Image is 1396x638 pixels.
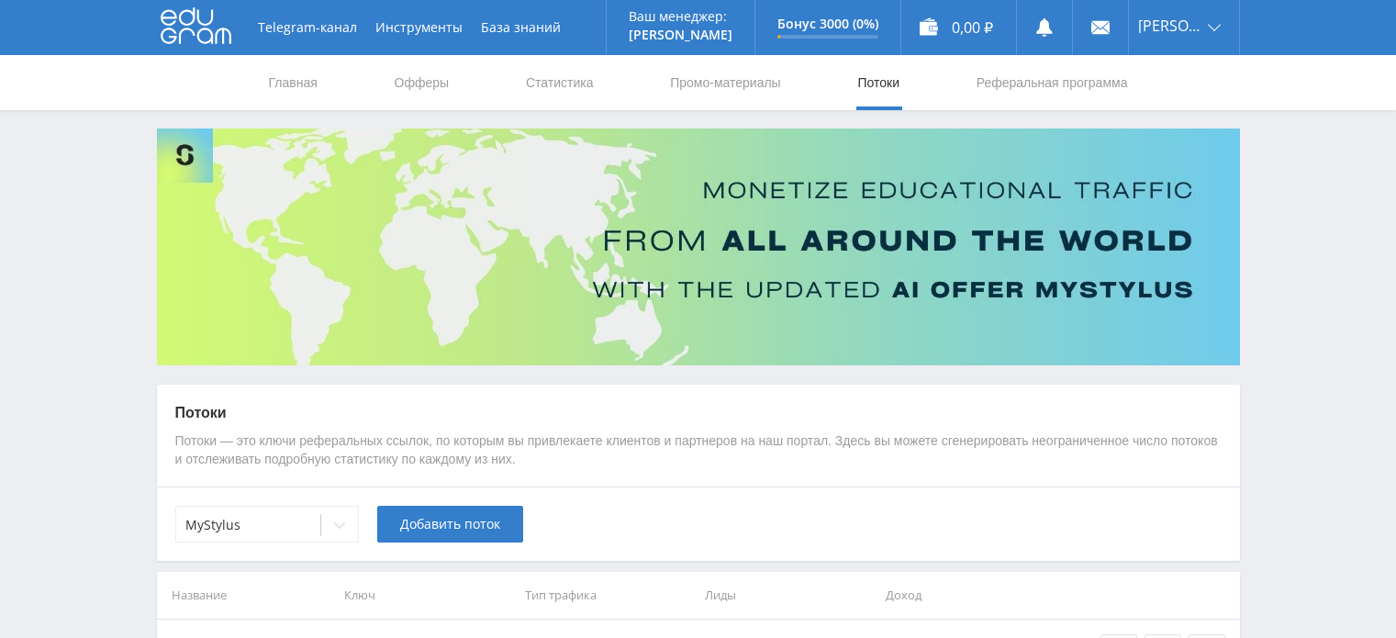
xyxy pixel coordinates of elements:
[524,55,596,110] a: Статистика
[157,129,1240,365] img: Banner
[698,572,878,619] th: Лиды
[668,55,782,110] a: Промо-материалы
[400,517,500,532] span: Добавить поток
[337,572,518,619] th: Ключ
[777,17,878,31] p: Бонус 3000 (0%)
[855,55,901,110] a: Потоки
[878,572,1059,619] th: Доход
[629,28,732,42] p: [PERSON_NAME]
[267,55,319,110] a: Главная
[975,55,1130,110] a: Реферальная программа
[629,9,732,24] p: Ваш менеджер:
[157,572,338,619] th: Название
[175,403,1222,423] p: Потоки
[518,572,698,619] th: Тип трафика
[175,432,1222,468] p: Потоки — это ключи реферальных ссылок, по которым вы привлекаете клиентов и партнеров на наш порт...
[377,506,523,543] button: Добавить поток
[393,55,452,110] a: Офферы
[1138,18,1202,33] span: [PERSON_NAME]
